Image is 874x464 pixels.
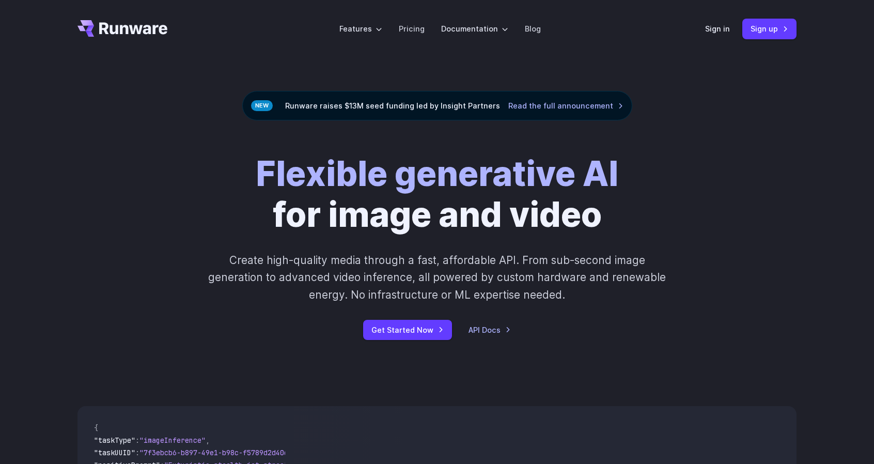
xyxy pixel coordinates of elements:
span: : [135,448,139,457]
a: Go to / [77,20,167,37]
a: Get Started Now [363,320,452,340]
div: Runware raises $13M seed funding led by Insight Partners [242,91,632,120]
span: { [94,423,98,432]
a: Pricing [399,23,425,35]
span: "7f3ebcb6-b897-49e1-b98c-f5789d2d40d7" [139,448,296,457]
label: Documentation [441,23,508,35]
span: : [135,436,139,445]
p: Create high-quality media through a fast, affordable API. From sub-second image generation to adv... [207,252,667,303]
span: "taskUUID" [94,448,135,457]
a: Read the full announcement [508,100,623,112]
strong: Flexible generative AI [256,153,618,194]
span: , [206,436,210,445]
span: "imageInference" [139,436,206,445]
a: API Docs [469,324,511,336]
a: Sign in [705,23,730,35]
a: Sign up [742,19,797,39]
label: Features [339,23,382,35]
span: "taskType" [94,436,135,445]
h1: for image and video [256,153,618,235]
a: Blog [525,23,541,35]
